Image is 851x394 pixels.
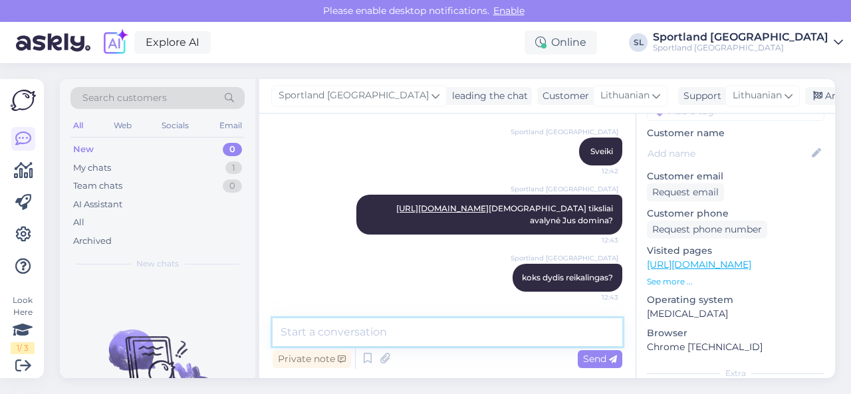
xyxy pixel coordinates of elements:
input: Add name [648,146,809,161]
span: Sveiki [590,146,613,156]
div: leading the chat [447,89,528,103]
div: 1 / 3 [11,342,35,354]
span: 12:42 [568,166,618,176]
img: explore-ai [101,29,129,56]
a: [URL][DOMAIN_NAME] [396,203,489,213]
span: 12:43 [568,235,618,245]
p: See more ... [647,276,824,288]
p: Browser [647,326,824,340]
p: Visited pages [647,244,824,258]
a: [URL][DOMAIN_NAME] [647,258,751,270]
div: Online [525,31,597,54]
p: Customer email [647,169,824,183]
p: Customer name [647,126,824,140]
div: Email [217,117,245,134]
div: 0 [223,179,242,193]
div: 0 [223,143,242,156]
img: Askly Logo [11,90,36,111]
div: My chats [73,161,111,175]
div: Support [678,89,721,103]
div: 1 [225,161,242,175]
div: Request email [647,183,724,201]
span: Lithuanian [600,88,650,103]
div: SL [629,33,648,52]
span: Lithuanian [733,88,782,103]
div: All [70,117,86,134]
span: Search customers [82,91,167,105]
span: New chats [136,258,179,270]
p: Chrome [TECHNICAL_ID] [647,340,824,354]
span: Sportland [GEOGRAPHIC_DATA] [511,127,618,137]
span: 12:43 [568,292,618,302]
p: Customer phone [647,207,824,221]
div: Socials [159,117,191,134]
a: Sportland [GEOGRAPHIC_DATA]Sportland [GEOGRAPHIC_DATA] [653,32,843,53]
div: All [73,216,84,229]
a: Explore AI [134,31,211,54]
div: Extra [647,367,824,379]
p: Operating system [647,293,824,307]
div: Customer [537,89,589,103]
div: Web [111,117,134,134]
div: Archived [73,235,112,248]
span: [DEMOGRAPHIC_DATA] tiksliai avalynė Jus domina? [396,203,615,225]
p: [MEDICAL_DATA] [647,307,824,321]
span: Sportland [GEOGRAPHIC_DATA] [511,253,618,263]
div: Private note [273,350,351,368]
span: koks dydis reikalingas? [522,272,613,282]
span: Sportland [GEOGRAPHIC_DATA] [511,184,618,194]
span: Send [583,353,617,365]
div: AI Assistant [73,198,122,211]
div: Sportland [GEOGRAPHIC_DATA] [653,32,828,43]
div: Request phone number [647,221,767,239]
div: Look Here [11,294,35,354]
div: New [73,143,94,156]
div: Sportland [GEOGRAPHIC_DATA] [653,43,828,53]
span: Sportland [GEOGRAPHIC_DATA] [279,88,429,103]
div: Team chats [73,179,122,193]
span: Enable [489,5,529,17]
